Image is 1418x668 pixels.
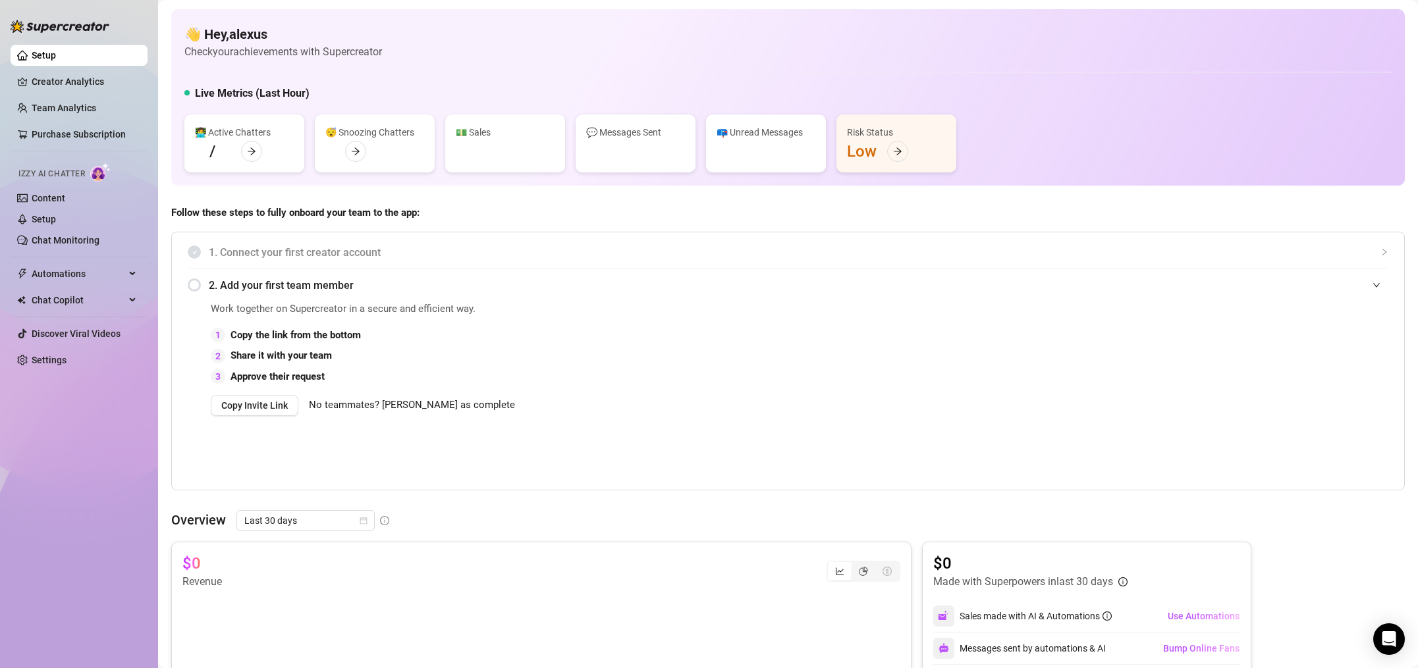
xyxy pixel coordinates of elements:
[309,398,515,413] span: No teammates? [PERSON_NAME] as complete
[1118,577,1128,586] span: info-circle
[195,125,294,140] div: 👩‍💻 Active Chatters
[17,269,28,279] span: thunderbolt
[939,643,949,654] img: svg%3e
[171,207,420,218] strong: Follow these steps to fully onboard your team to the app:
[456,125,555,140] div: 💵 Sales
[195,86,310,101] h5: Live Metrics (Last Hour)
[244,511,367,530] span: Last 30 days
[18,168,85,180] span: Izzy AI Chatter
[221,400,288,411] span: Copy Invite Link
[32,71,137,92] a: Creator Analytics
[1167,605,1240,627] button: Use Automations
[188,236,1388,269] div: 1. Connect your first creator account
[184,43,382,60] article: Check your achievements with Supercreator
[586,125,685,140] div: 💬 Messages Sent
[351,147,360,156] span: arrow-right
[893,147,902,156] span: arrow-right
[209,277,1388,294] span: 2. Add your first team member
[171,510,226,530] article: Overview
[1163,643,1240,654] span: Bump Online Fans
[11,20,109,33] img: logo-BBDzfeDw.svg
[209,244,1388,261] span: 1. Connect your first creator account
[231,371,325,382] strong: Approve their request
[17,295,26,305] img: Chat Copilot
[1125,301,1388,470] iframe: Adding Team Members
[1373,281,1380,289] span: expanded
[1168,611,1240,621] span: Use Automations
[32,214,56,224] a: Setup
[883,567,892,576] span: dollar-circle
[325,125,424,140] div: 😴 Snoozing Chatters
[32,235,99,245] a: Chat Monitoring
[32,263,125,284] span: Automations
[1103,611,1112,621] span: info-circle
[32,103,96,113] a: Team Analytics
[360,517,368,525] span: calendar
[32,129,126,140] a: Purchase Subscription
[827,561,900,582] div: segmented control
[933,574,1113,590] article: Made with Superpowers in last 30 days
[211,395,298,416] button: Copy Invite Link
[32,193,65,203] a: Content
[1162,638,1240,659] button: Bump Online Fans
[847,125,946,140] div: Risk Status
[835,567,844,576] span: line-chart
[184,25,382,43] h4: 👋 Hey, alexus
[32,50,56,61] a: Setup
[960,609,1112,623] div: Sales made with AI & Automations
[933,638,1106,659] div: Messages sent by automations & AI
[211,369,225,384] div: 3
[90,163,111,182] img: AI Chatter
[182,553,201,574] article: $0
[1380,248,1388,256] span: collapsed
[231,349,332,361] strong: Share it with your team
[859,567,868,576] span: pie-chart
[380,516,389,525] span: info-circle
[182,574,222,590] article: Revenue
[211,328,225,342] div: 1
[717,125,815,140] div: 📪 Unread Messages
[1373,623,1405,655] div: Open Intercom Messenger
[188,269,1388,301] div: 2. Add your first team member
[938,610,950,622] img: svg%3e
[32,328,121,339] a: Discover Viral Videos
[32,290,125,311] span: Chat Copilot
[247,147,256,156] span: arrow-right
[211,301,1092,317] span: Work together on Supercreator in a secure and efficient way.
[231,329,361,341] strong: Copy the link from the bottom
[933,553,1128,574] article: $0
[32,355,67,365] a: Settings
[211,349,225,363] div: 2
